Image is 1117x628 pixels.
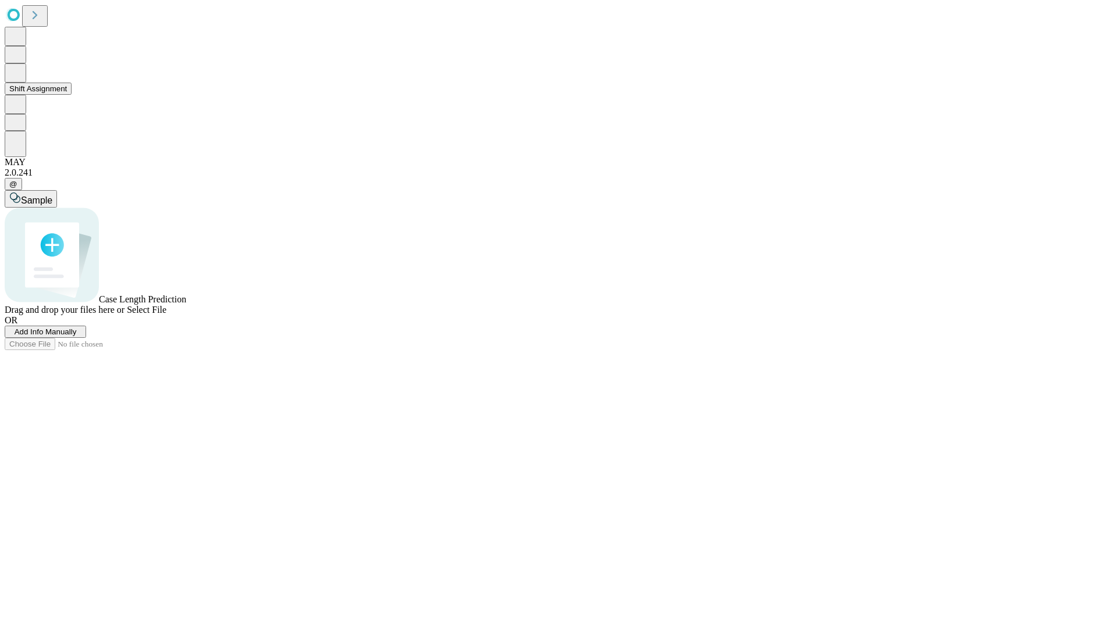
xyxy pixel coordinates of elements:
[5,326,86,338] button: Add Info Manually
[5,178,22,190] button: @
[5,157,1112,167] div: MAY
[127,305,166,315] span: Select File
[99,294,186,304] span: Case Length Prediction
[21,195,52,205] span: Sample
[5,315,17,325] span: OR
[15,327,77,336] span: Add Info Manually
[9,180,17,188] span: @
[5,83,72,95] button: Shift Assignment
[5,305,124,315] span: Drag and drop your files here or
[5,190,57,208] button: Sample
[5,167,1112,178] div: 2.0.241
